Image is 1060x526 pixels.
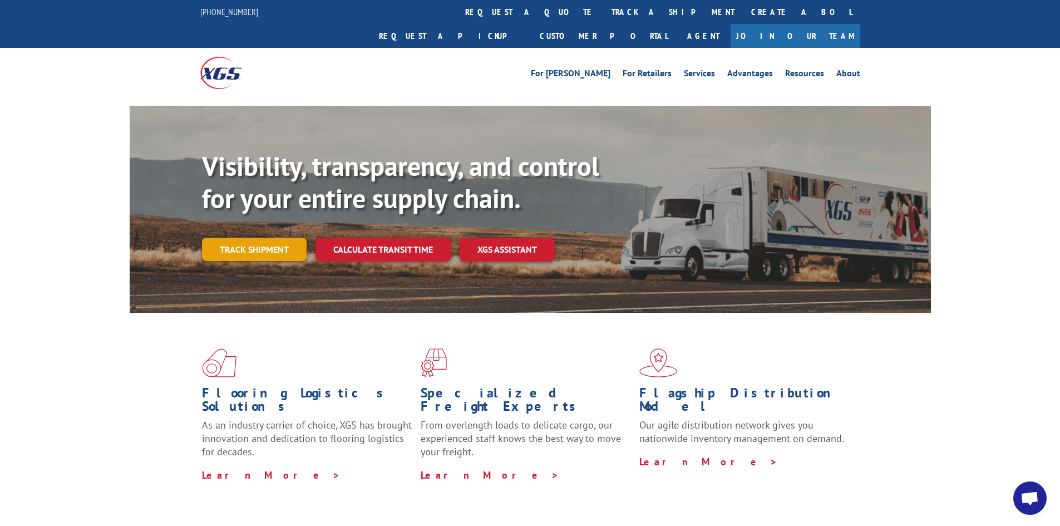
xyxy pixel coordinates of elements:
[421,419,631,468] p: From overlength loads to delicate cargo, our experienced staff knows the best way to move your fr...
[202,386,412,419] h1: Flooring Logistics Solutions
[531,24,676,48] a: Customer Portal
[202,419,412,458] span: As an industry carrier of choice, XGS has brought innovation and dedication to flooring logistics...
[676,24,731,48] a: Agent
[531,69,610,81] a: For [PERSON_NAME]
[639,455,778,468] a: Learn More >
[202,469,341,481] a: Learn More >
[202,149,599,215] b: Visibility, transparency, and control for your entire supply chain.
[639,419,844,445] span: Our agile distribution network gives you nationwide inventory management on demand.
[371,24,531,48] a: Request a pickup
[684,69,715,81] a: Services
[639,386,850,419] h1: Flagship Distribution Model
[421,348,447,377] img: xgs-icon-focused-on-flooring-red
[785,69,824,81] a: Resources
[836,69,860,81] a: About
[727,69,773,81] a: Advantages
[639,348,678,377] img: xgs-icon-flagship-distribution-model-red
[315,238,451,262] a: Calculate transit time
[421,386,631,419] h1: Specialized Freight Experts
[623,69,672,81] a: For Retailers
[202,348,236,377] img: xgs-icon-total-supply-chain-intelligence-red
[731,24,860,48] a: Join Our Team
[200,6,258,17] a: [PHONE_NUMBER]
[460,238,555,262] a: XGS ASSISTANT
[202,238,307,261] a: Track shipment
[1013,481,1047,515] div: Open chat
[421,469,559,481] a: Learn More >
